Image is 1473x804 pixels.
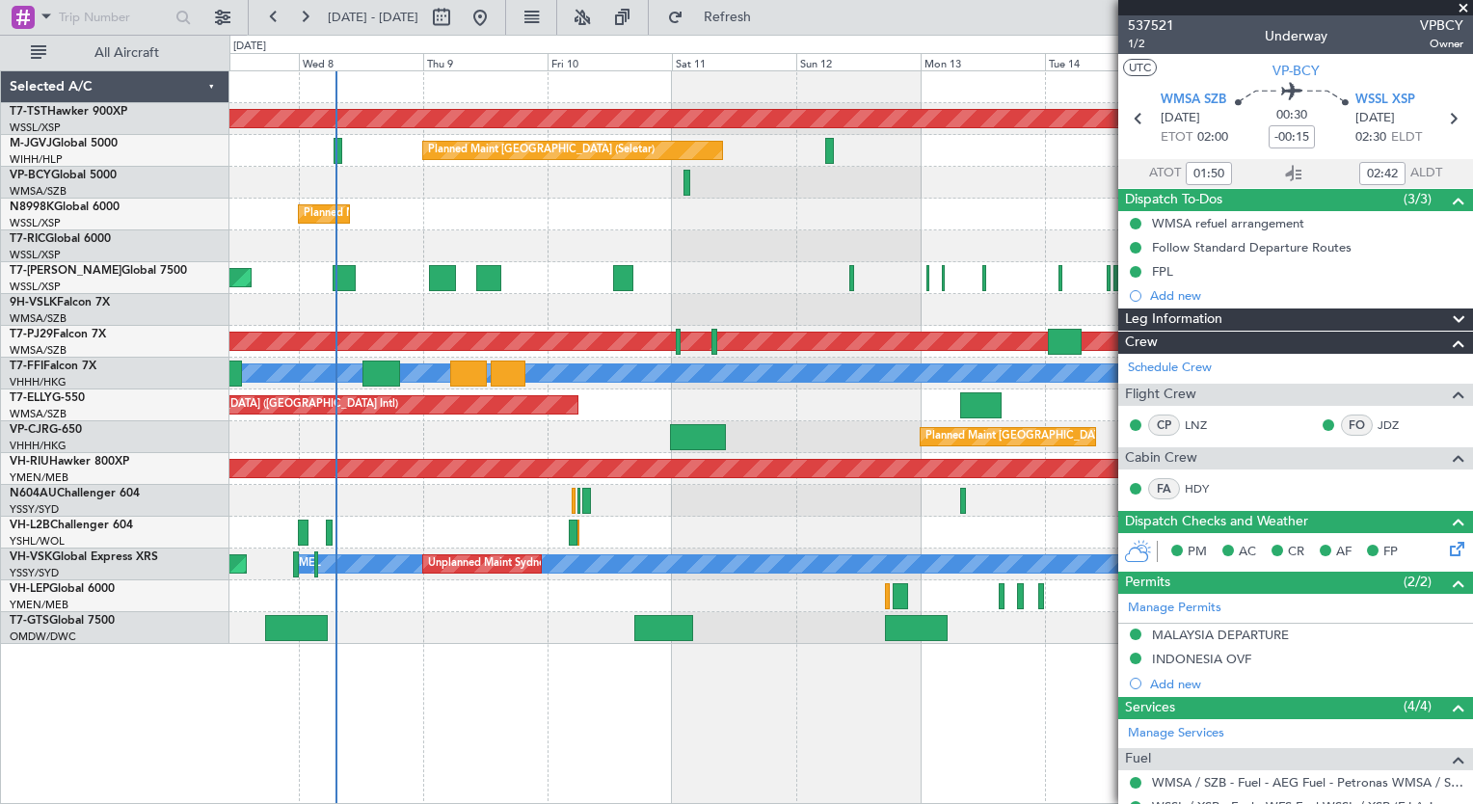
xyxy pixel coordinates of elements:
[1420,36,1463,52] span: Owner
[10,534,65,549] a: YSHL/WOL
[233,39,266,55] div: [DATE]
[1149,164,1181,183] span: ATOT
[10,138,52,149] span: M-JGVJ
[10,297,57,308] span: 9H-VSLK
[10,424,49,436] span: VP-CJR
[10,106,47,118] span: T7-TST
[59,3,170,32] input: Trip Number
[10,615,115,627] a: T7-GTSGlobal 7500
[10,216,61,230] a: WSSL/XSP
[10,343,67,358] a: WMSA/SZB
[10,566,59,580] a: YSSY/SYD
[1355,128,1386,147] span: 02:30
[10,488,57,499] span: N604AU
[10,456,49,468] span: VH-RIU
[1150,287,1463,304] div: Add new
[1125,308,1222,331] span: Leg Information
[1125,332,1158,354] span: Crew
[1125,189,1222,211] span: Dispatch To-Dos
[10,184,67,199] a: WMSA/SZB
[10,329,106,340] a: T7-PJ29Falcon 7X
[10,598,68,612] a: YMEN/MEB
[10,121,61,135] a: WSSL/XSP
[1161,128,1192,147] span: ETOT
[1125,384,1196,406] span: Flight Crew
[1265,26,1327,46] div: Underway
[1378,416,1421,434] a: JDZ
[1341,415,1373,436] div: FO
[1185,480,1228,497] a: HDY
[1125,748,1151,770] span: Fuel
[1128,359,1212,378] a: Schedule Crew
[299,549,321,578] div: MEL
[1420,15,1463,36] span: VPBCY
[1359,162,1406,185] input: --:--
[10,520,133,531] a: VH-L2BChallenger 604
[1125,572,1170,594] span: Permits
[10,297,110,308] a: 9H-VSLKFalcon 7X
[1152,627,1289,643] div: MALAYSIA DEPARTURE
[1186,162,1232,185] input: --:--
[174,53,299,70] div: Tue 7
[10,361,96,372] a: T7-FFIFalcon 7X
[10,392,85,404] a: T7-ELLYG-550
[1410,164,1442,183] span: ALDT
[1383,543,1398,562] span: FP
[1161,91,1226,110] span: WMSA SZB
[1404,189,1432,209] span: (3/3)
[672,53,796,70] div: Sat 11
[1152,215,1304,231] div: WMSA refuel arrangement
[21,38,209,68] button: All Aircraft
[1276,106,1307,125] span: 00:30
[1128,724,1224,743] a: Manage Services
[10,488,140,499] a: N604AUChallenger 604
[1125,511,1308,533] span: Dispatch Checks and Weather
[10,520,50,531] span: VH-L2B
[428,549,665,578] div: Unplanned Maint Sydney ([PERSON_NAME] Intl)
[1128,599,1221,618] a: Manage Permits
[1148,415,1180,436] div: CP
[10,392,52,404] span: T7-ELLY
[1391,128,1422,147] span: ELDT
[1404,572,1432,592] span: (2/2)
[1355,91,1415,110] span: WSSL XSP
[299,53,423,70] div: Wed 8
[10,583,115,595] a: VH-LEPGlobal 6000
[423,53,548,70] div: Thu 9
[1161,109,1200,128] span: [DATE]
[10,170,117,181] a: VP-BCYGlobal 5000
[1150,676,1463,692] div: Add new
[1128,36,1174,52] span: 1/2
[10,265,187,277] a: T7-[PERSON_NAME]Global 7500
[1128,15,1174,36] span: 537521
[1152,651,1251,667] div: INDONESIA OVF
[10,201,54,213] span: N8998K
[10,170,51,181] span: VP-BCY
[10,551,158,563] a: VH-VSKGlobal Express XRS
[10,329,53,340] span: T7-PJ29
[10,233,111,245] a: T7-RICGlobal 6000
[548,53,672,70] div: Fri 10
[687,11,768,24] span: Refresh
[796,53,921,70] div: Sun 12
[1404,696,1432,716] span: (4/4)
[10,583,49,595] span: VH-LEP
[1152,263,1173,280] div: FPL
[1125,697,1175,719] span: Services
[1185,416,1228,434] a: LNZ
[10,248,61,262] a: WSSL/XSP
[10,201,120,213] a: N8998KGlobal 6000
[1125,447,1197,469] span: Cabin Crew
[10,280,61,294] a: WSSL/XSP
[10,424,82,436] a: VP-CJRG-650
[1288,543,1304,562] span: CR
[1123,59,1157,76] button: UTC
[304,200,530,228] div: Planned Maint [GEOGRAPHIC_DATA] (Seletar)
[921,53,1045,70] div: Mon 13
[925,422,1247,451] div: Planned Maint [GEOGRAPHIC_DATA] ([GEOGRAPHIC_DATA] Intl)
[1197,128,1228,147] span: 02:00
[10,615,49,627] span: T7-GTS
[10,233,45,245] span: T7-RIC
[10,502,59,517] a: YSSY/SYD
[1152,239,1352,255] div: Follow Standard Departure Routes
